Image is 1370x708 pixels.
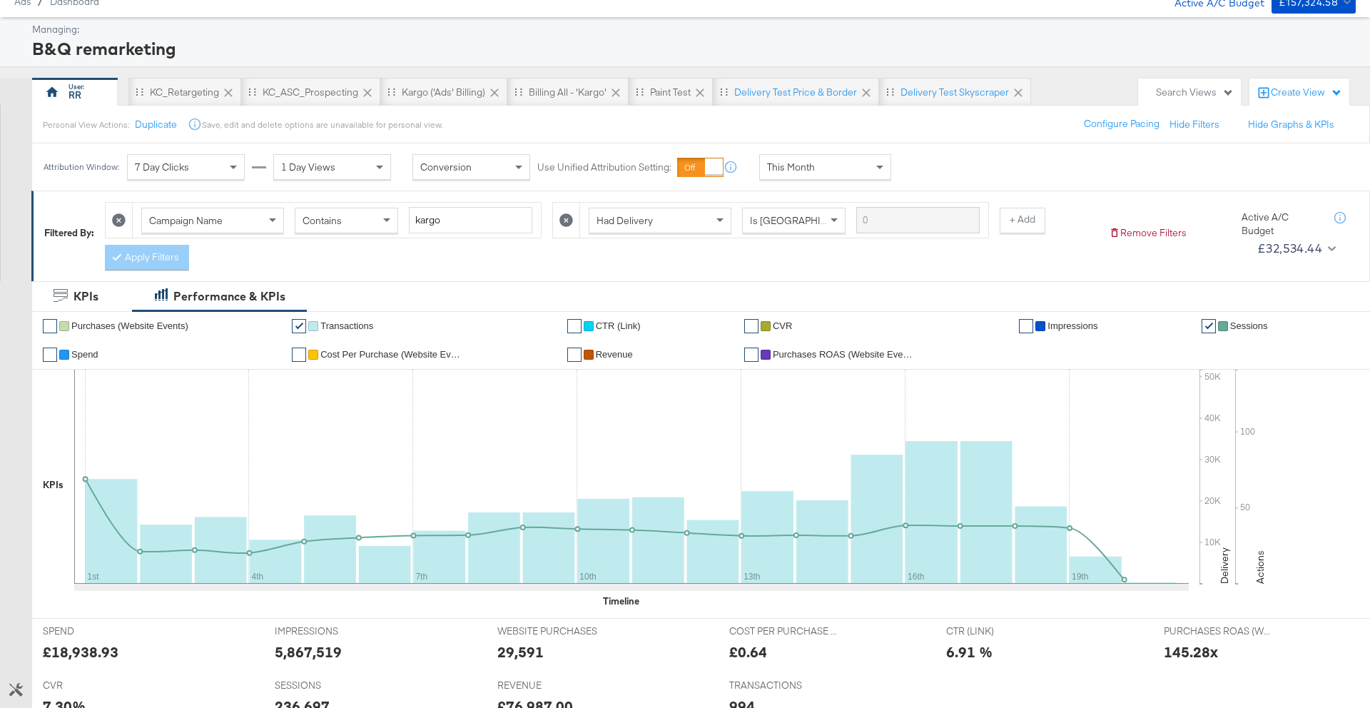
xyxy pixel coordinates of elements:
[202,119,442,131] div: Save, edit and delete options are unavailable for personal view.
[1218,547,1231,584] text: Delivery
[650,86,691,99] div: Paint Test
[1252,237,1339,260] button: £32,534.44
[1164,642,1218,662] div: 145.28x
[1164,624,1271,638] span: PURCHASES ROAS (WEBSITE EVENTS)
[173,288,285,305] div: Performance & KPIs
[43,119,129,131] div: Personal View Actions:
[497,624,604,638] span: WEBSITE PURCHASES
[402,86,485,99] div: Kargo ('Ads' Billing)
[275,624,382,638] span: IMPRESSIONS
[135,118,177,131] button: Duplicate
[946,642,993,662] div: 6.91 %
[1169,118,1219,131] button: Hide Filters
[537,161,671,174] label: Use Unified Attribution Setting:
[43,642,118,662] div: £18,938.93
[596,320,641,331] span: CTR (Link)
[32,23,1352,36] div: Managing:
[720,88,728,96] div: Drag to reorder tab
[636,88,644,96] div: Drag to reorder tab
[149,214,223,227] span: Campaign Name
[497,642,544,662] div: 29,591
[856,207,980,233] input: Enter a search term
[744,319,758,333] a: ✔
[514,88,522,96] div: Drag to reorder tab
[71,349,98,360] span: Spend
[1047,320,1097,331] span: Impressions
[1248,118,1334,131] button: Hide Graphs & KPIs
[1000,208,1045,233] button: + Add
[292,348,306,362] a: ✔
[275,679,382,692] span: SESSIONS
[43,478,64,492] div: KPIs
[734,86,857,99] div: Delivery test Price & Border
[567,319,582,333] a: ✔
[886,88,894,96] div: Drag to reorder tab
[409,207,532,233] input: Enter a search term
[750,214,859,227] span: Is [GEOGRAPHIC_DATA]
[43,348,57,362] a: ✔
[729,642,767,662] div: £0.64
[73,288,98,305] div: KPIs
[44,226,94,240] div: Filtered By:
[1254,550,1267,584] text: Actions
[135,161,189,173] span: 7 Day Clicks
[744,348,758,362] a: ✔
[1156,86,1234,99] div: Search Views
[281,161,335,173] span: 1 Day Views
[773,349,915,360] span: Purchases ROAS (Website Events)
[387,88,395,96] div: Drag to reorder tab
[320,349,463,360] span: Cost Per Purchase (Website Events)
[43,319,57,333] a: ✔
[68,88,81,102] div: RR
[597,214,653,227] span: Had Delivery
[150,86,219,99] div: KC_Retargeting
[900,86,1009,99] div: Delivery test Skyscraper
[1019,319,1033,333] a: ✔
[292,319,306,333] a: ✔
[275,642,342,662] div: 5,867,519
[1230,320,1268,331] span: Sessions
[729,624,836,638] span: COST PER PURCHASE (WEBSITE EVENTS)
[529,86,607,99] div: Billing All - 'Kargo'
[1109,226,1187,240] button: Remove Filters
[497,679,604,692] span: REVENUE
[1271,86,1342,100] div: Create View
[567,348,582,362] a: ✔
[320,320,373,331] span: Transactions
[420,161,472,173] span: Conversion
[43,679,150,692] span: CVR
[1074,111,1169,137] button: Configure Pacing
[263,86,358,99] div: KC_ASC_Prospecting
[248,88,256,96] div: Drag to reorder tab
[32,36,1352,61] div: B&Q remarketing
[773,320,792,331] span: CVR
[1202,319,1216,333] a: ✔
[767,161,815,173] span: This Month
[136,88,143,96] div: Drag to reorder tab
[1257,238,1322,259] div: £32,534.44
[43,162,120,172] div: Attribution Window:
[1242,211,1320,237] div: Active A/C Budget
[71,320,188,331] span: Purchases (Website Events)
[596,349,633,360] span: Revenue
[43,624,150,638] span: SPEND
[729,679,836,692] span: TRANSACTIONS
[946,624,1053,638] span: CTR (LINK)
[603,595,639,608] div: Timeline
[303,214,342,227] span: Contains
